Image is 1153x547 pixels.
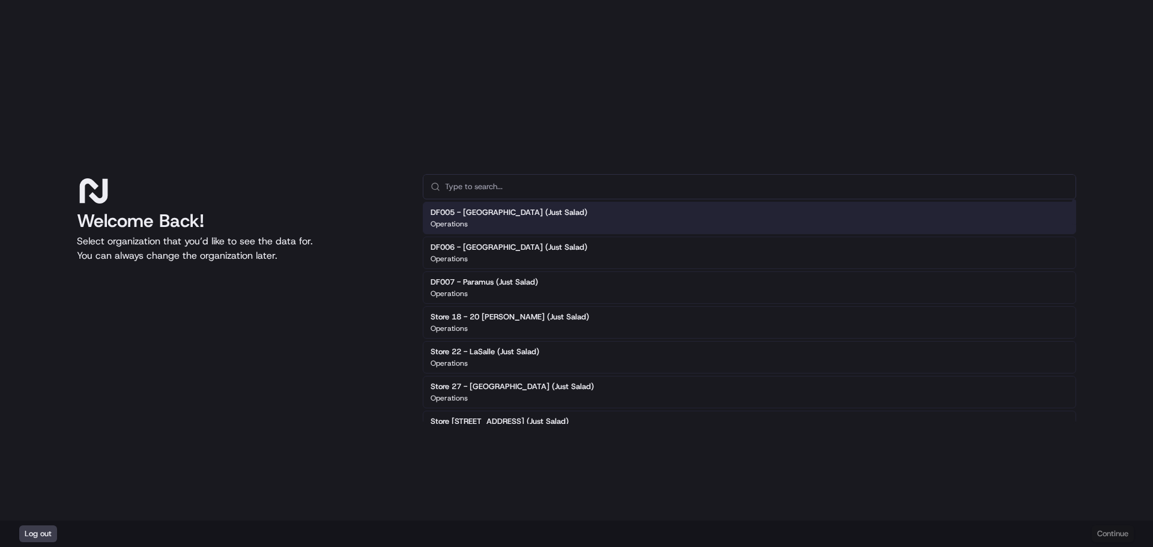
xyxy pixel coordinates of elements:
p: Operations [431,393,468,403]
p: Operations [431,324,468,333]
input: Type to search... [445,175,1068,199]
p: Operations [431,219,468,229]
h2: DF007 - Paramus (Just Salad) [431,277,538,288]
h2: Store 18 - 20 [PERSON_NAME] (Just Salad) [431,312,589,322]
h2: Store 22 - LaSalle (Just Salad) [431,346,539,357]
p: Select organization that you’d like to see the data for. You can always change the organization l... [77,234,404,263]
h2: DF006 - [GEOGRAPHIC_DATA] (Just Salad) [431,242,587,253]
p: Operations [431,358,468,368]
button: Log out [19,525,57,542]
h1: Welcome Back! [77,210,404,232]
p: Operations [431,254,468,264]
h2: DF005 - [GEOGRAPHIC_DATA] (Just Salad) [431,207,587,218]
h2: Store 27 - [GEOGRAPHIC_DATA] (Just Salad) [431,381,594,392]
p: Operations [431,289,468,298]
h2: Store [STREET_ADDRESS] (Just Salad) [431,416,569,427]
